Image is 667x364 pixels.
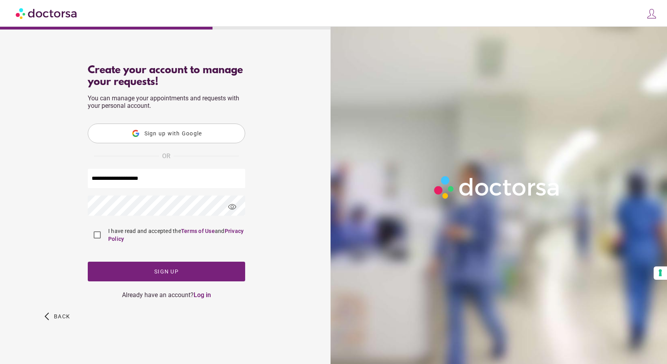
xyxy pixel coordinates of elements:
img: Logo-Doctorsa-trans-White-partial-flat.png [431,172,564,202]
button: arrow_back_ios Back [41,307,73,326]
img: icons8-customer-100.png [646,8,657,19]
button: Your consent preferences for tracking technologies [654,266,667,280]
span: OR [162,151,170,161]
label: I have read and accepted the and [107,227,245,243]
span: Sign up [154,268,179,275]
a: Log in [194,291,211,299]
div: Create your account to manage your requests! [88,65,245,88]
a: Privacy Policy [108,228,244,242]
p: You can manage your appointments and requests with your personal account. [88,94,245,109]
span: visibility [222,196,243,218]
span: Sign up with Google [144,130,202,137]
img: Doctorsa.com [16,4,78,22]
div: Already have an account? [88,291,245,299]
span: Back [54,313,70,320]
a: Terms of Use [181,228,215,234]
button: Sign up with Google [88,124,245,143]
button: Sign up [88,262,245,281]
